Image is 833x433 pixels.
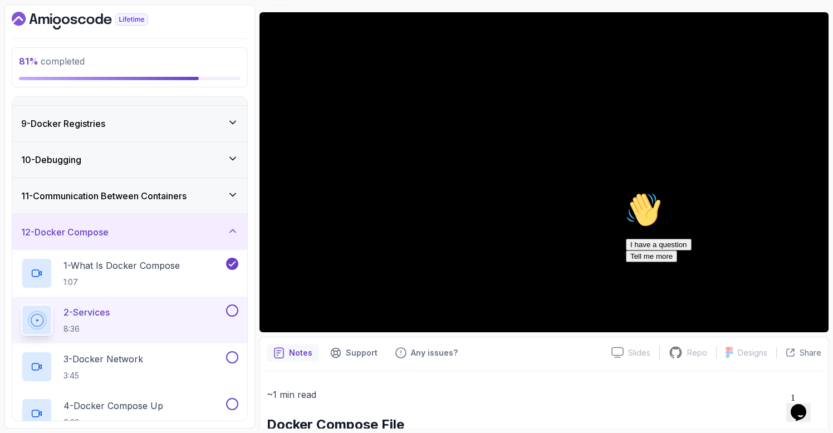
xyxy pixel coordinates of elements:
h3: 9 - Docker Registries [21,117,105,130]
p: Support [346,347,378,358]
p: 1 - What Is Docker Compose [63,259,180,272]
button: notes button [267,344,319,362]
button: Tell me more [4,63,56,75]
button: 9-Docker Registries [12,106,247,141]
button: 11-Communication Between Containers [12,178,247,214]
p: 3 - Docker Network [63,352,143,366]
span: completed [19,56,85,67]
button: 10-Debugging [12,142,247,178]
button: Feedback button [389,344,464,362]
button: 12-Docker Compose [12,214,247,250]
span: Hi! How can we help? [4,33,110,42]
iframe: chat widget [621,188,822,383]
img: :wave: [4,4,40,40]
iframe: chat widget [786,388,822,422]
h3: 12 - Docker Compose [21,225,109,239]
div: 👋Hi! How can we help?I have a questionTell me more [4,4,205,75]
iframe: 3 - Services [259,12,829,332]
p: 6:33 [63,417,163,428]
h3: 11 - Communication Between Containers [21,189,187,203]
p: 3:45 [63,370,143,381]
p: Notes [289,347,312,358]
p: 2 - Services [63,306,110,319]
p: Any issues? [411,347,458,358]
span: 81 % [19,56,38,67]
button: Support button [324,344,384,362]
button: 3-Docker Network3:45 [21,351,238,382]
h3: 10 - Debugging [21,153,81,166]
p: ~1 min read [267,387,821,402]
button: 4-Docker Compose Up6:33 [21,398,238,429]
a: Dashboard [12,12,174,29]
p: 4 - Docker Compose Up [63,399,163,412]
p: 1:07 [63,277,180,288]
button: 1-What Is Docker Compose1:07 [21,258,238,289]
p: 8:36 [63,323,110,334]
button: I have a question [4,51,70,63]
button: 2-Services8:36 [21,304,238,336]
